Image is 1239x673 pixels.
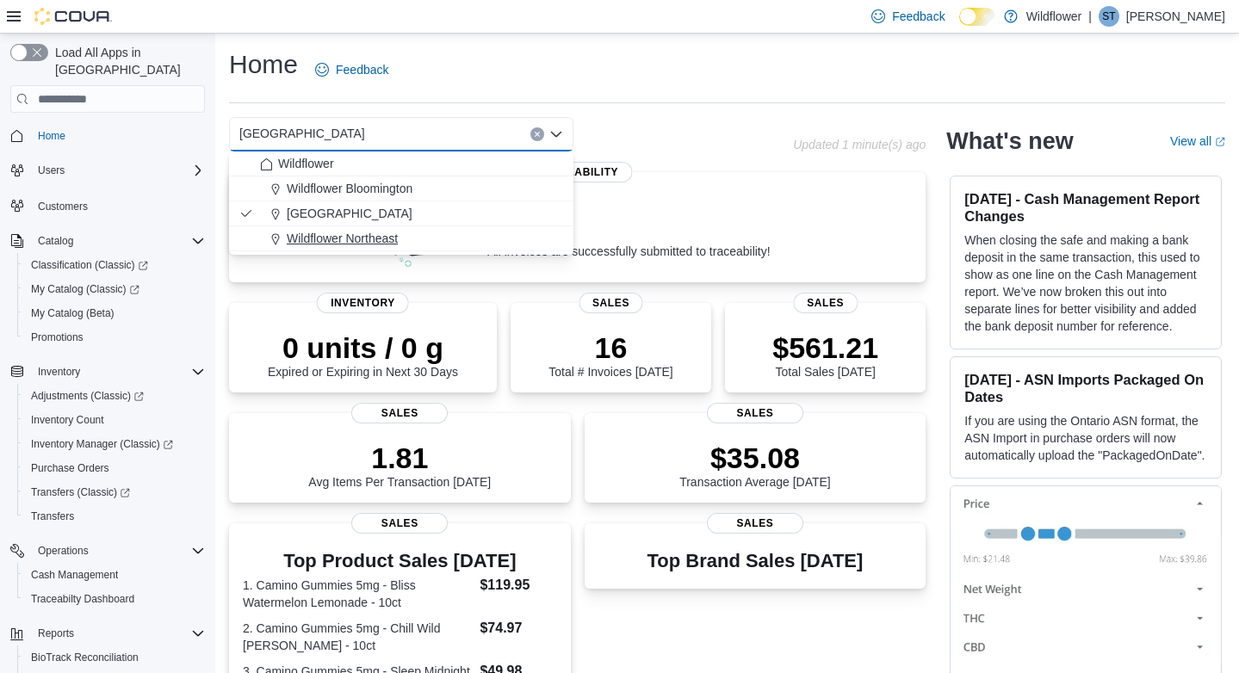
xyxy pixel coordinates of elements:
[946,127,1073,155] h2: What's new
[243,551,557,571] h3: Top Product Sales [DATE]
[31,306,115,320] span: My Catalog (Beta)
[548,330,672,379] div: Total # Invoices [DATE]
[31,361,205,382] span: Inventory
[3,539,212,563] button: Operations
[287,230,398,247] span: Wildflower Northeast
[17,325,212,349] button: Promotions
[24,279,205,299] span: My Catalog (Classic)
[1126,6,1225,27] p: [PERSON_NAME]
[480,618,556,639] dd: $74.97
[31,258,148,272] span: Classification (Classic)
[964,232,1207,335] p: When closing the safe and making a bank deposit in the same transaction, this used to show as one...
[549,127,563,141] button: Close list of options
[31,623,205,644] span: Reports
[31,194,205,216] span: Customers
[17,563,212,587] button: Cash Management
[31,126,72,146] a: Home
[243,577,473,611] dt: 1. Camino Gummies 5mg - Bliss Watermelon Lemonade - 10ct
[548,330,672,365] p: 16
[24,458,205,479] span: Purchase Orders
[351,403,448,423] span: Sales
[17,408,212,432] button: Inventory Count
[31,231,205,251] span: Catalog
[1170,134,1225,148] a: View allExternal link
[24,386,205,406] span: Adjustments (Classic)
[17,480,212,504] a: Transfers (Classic)
[278,155,334,172] span: Wildflower
[24,482,137,503] a: Transfers (Classic)
[24,303,121,324] a: My Catalog (Beta)
[3,360,212,384] button: Inventory
[17,645,212,670] button: BioTrack Reconciliation
[229,226,573,251] button: Wildflower Northeast
[31,540,205,561] span: Operations
[336,61,388,78] span: Feedback
[892,8,945,25] span: Feedback
[17,384,212,408] a: Adjustments (Classic)
[793,293,858,313] span: Sales
[31,160,205,181] span: Users
[31,437,173,451] span: Inventory Manager (Classic)
[24,279,146,299] a: My Catalog (Classic)
[31,361,87,382] button: Inventory
[24,327,205,348] span: Promotions
[24,647,205,668] span: BioTrack Reconciliation
[31,196,95,217] a: Customers
[243,620,473,654] dt: 2. Camino Gummies 5mg - Chill Wild [PERSON_NAME] - 10ct
[959,26,960,27] span: Dark Mode
[38,234,73,248] span: Catalog
[3,229,212,253] button: Catalog
[24,386,151,406] a: Adjustments (Classic)
[523,162,632,182] span: Traceability
[31,413,104,427] span: Inventory Count
[964,412,1207,464] p: If you are using the Ontario ASN format, the ASN Import in purchase orders will now automatically...
[3,621,212,645] button: Reports
[24,506,81,527] a: Transfers
[17,277,212,301] a: My Catalog (Classic)
[38,544,89,558] span: Operations
[287,180,412,197] span: Wildflower Bloomington
[17,456,212,480] button: Purchase Orders
[38,164,65,177] span: Users
[1099,6,1119,27] div: Sarah Tahir
[31,231,80,251] button: Catalog
[530,127,544,141] button: Clear input
[707,403,803,423] span: Sales
[24,255,205,275] span: Classification (Classic)
[31,160,71,181] button: Users
[24,410,111,430] a: Inventory Count
[480,575,556,596] dd: $119.95
[229,47,298,82] h1: Home
[679,441,831,475] p: $35.08
[24,482,205,503] span: Transfers (Classic)
[24,255,155,275] a: Classification (Classic)
[1215,137,1225,147] svg: External link
[487,210,770,258] div: All invoices are successfully submitted to traceability!
[38,200,88,213] span: Customers
[24,303,205,324] span: My Catalog (Beta)
[38,627,74,640] span: Reports
[579,293,643,313] span: Sales
[308,52,395,87] a: Feedback
[1088,6,1092,27] p: |
[17,432,212,456] a: Inventory Manager (Classic)
[31,540,96,561] button: Operations
[31,509,74,523] span: Transfers
[31,330,84,344] span: Promotions
[959,8,995,26] input: Dark Mode
[24,506,205,527] span: Transfers
[17,587,212,611] button: Traceabilty Dashboard
[268,330,458,365] p: 0 units / 0 g
[3,123,212,148] button: Home
[48,44,205,78] span: Load All Apps in [GEOGRAPHIC_DATA]
[351,513,448,534] span: Sales
[31,623,81,644] button: Reports
[31,461,109,475] span: Purchase Orders
[24,434,180,454] a: Inventory Manager (Classic)
[487,210,770,244] p: 0
[772,330,878,365] p: $561.21
[17,253,212,277] a: Classification (Classic)
[24,410,205,430] span: Inventory Count
[707,513,803,534] span: Sales
[17,301,212,325] button: My Catalog (Beta)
